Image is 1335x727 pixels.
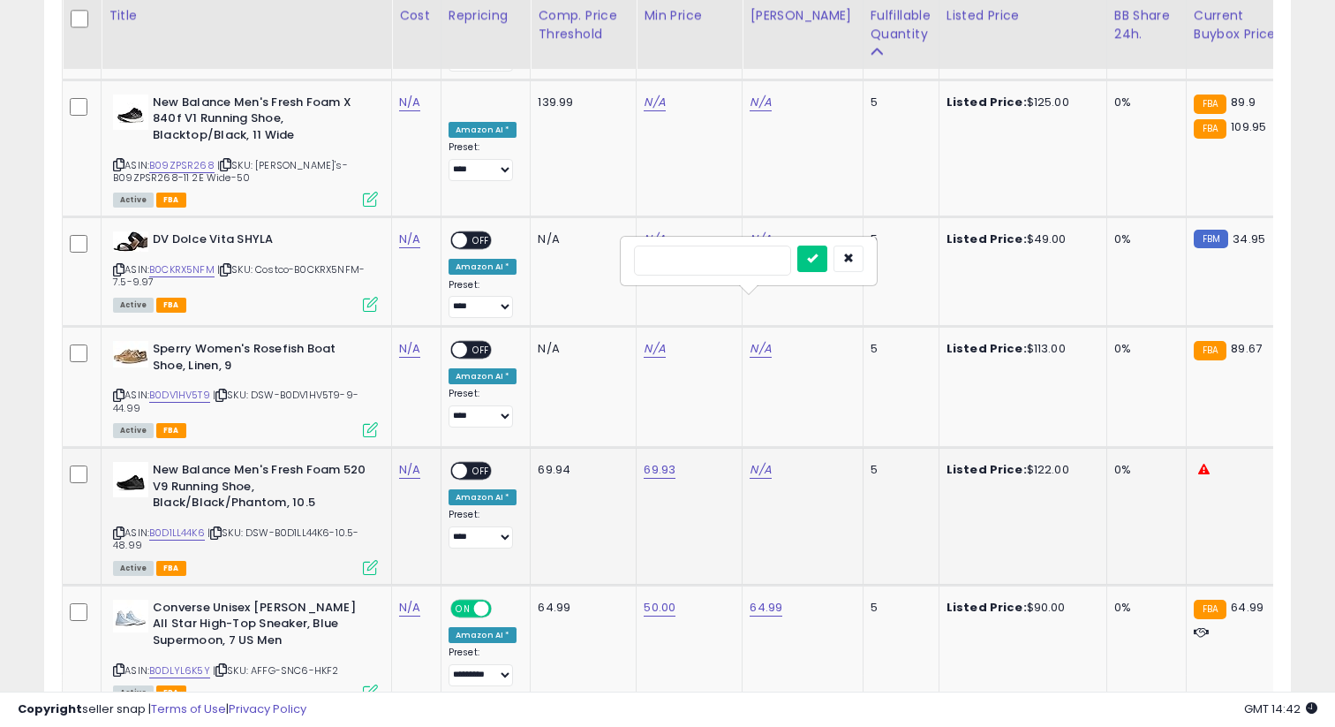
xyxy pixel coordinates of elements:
a: N/A [750,461,771,479]
small: FBM [1194,230,1228,248]
b: Listed Price: [947,599,1027,616]
a: N/A [644,231,665,248]
div: Amazon AI * [449,122,517,138]
div: Preset: [449,388,517,428]
b: Listed Price: [947,94,1027,110]
div: $49.00 [947,231,1093,247]
span: OFF [467,233,495,248]
div: N/A [538,231,622,247]
div: $113.00 [947,341,1093,357]
span: FBA [156,561,186,576]
div: 64.99 [538,600,622,616]
a: Terms of Use [151,700,226,717]
div: [PERSON_NAME] [750,6,855,25]
a: 50.00 [644,599,675,617]
a: N/A [399,94,420,111]
a: N/A [399,461,420,479]
div: Min Price [644,6,735,25]
div: 0% [1114,341,1173,357]
div: Preset: [449,509,517,549]
a: B09ZPSR268 [149,158,215,173]
span: FBA [156,423,186,438]
div: Title [109,6,384,25]
div: ASIN: [113,231,378,309]
a: Privacy Policy [229,700,306,717]
div: Preset: [449,141,517,181]
div: 5 [871,95,925,110]
span: FBA [156,298,186,313]
a: N/A [644,340,665,358]
b: Sperry Women's Rosefish Boat Shoe, Linen, 9 [153,341,367,378]
div: Fulfillable Quantity [871,6,931,43]
div: $90.00 [947,600,1093,616]
a: B0CKRX5NFM [149,262,215,277]
div: Amazon AI * [449,489,517,505]
span: 89.67 [1231,340,1262,357]
span: All listings currently available for purchase on Amazon [113,423,154,438]
div: $122.00 [947,462,1093,478]
span: OFF [489,602,517,617]
div: 5 [871,462,925,478]
a: B0DLYL6K5Y [149,663,210,678]
b: New Balance Men's Fresh Foam X 840f V1 Running Shoe, Blacktop/Black, 11 Wide [153,95,367,148]
div: Current Buybox Price [1194,6,1285,43]
strong: Copyright [18,700,82,717]
div: 69.94 [538,462,622,478]
div: Preset: [449,279,517,319]
b: Listed Price: [947,231,1027,247]
b: DV Dolce Vita SHYLA [153,231,367,253]
div: ASIN: [113,462,378,573]
img: 31C-rITWLpL._SL40_.jpg [113,231,148,252]
a: N/A [644,94,665,111]
b: Converse Unisex [PERSON_NAME] All Star High-Top Sneaker, Blue Supermoon, 7 US Men [153,600,367,654]
span: | SKU: DSW-B0DV1HV5T9-9-44.99 [113,388,358,414]
span: | SKU: AFFG-SNC6-HKF2 [213,663,339,678]
a: N/A [399,340,420,358]
span: | SKU: [PERSON_NAME]'s-B09ZPSR268-11 2E Wide-50 [113,158,348,185]
a: N/A [750,340,771,358]
a: N/A [750,94,771,111]
span: 89.9 [1231,94,1256,110]
a: B0DV1HV5T9 [149,388,210,403]
span: | SKU: DSW-B0D1LL44K6-10.5-48.99 [113,526,359,552]
span: All listings currently available for purchase on Amazon [113,298,154,313]
div: 139.99 [538,95,622,110]
div: 5 [871,341,925,357]
small: FBA [1194,600,1226,619]
div: Amazon AI * [449,627,517,643]
div: seller snap | | [18,701,306,718]
div: N/A [538,341,622,357]
small: FBA [1194,95,1226,114]
div: 5 [871,600,925,616]
span: FBA [156,193,186,208]
b: Listed Price: [947,340,1027,357]
div: 0% [1114,95,1173,110]
div: $125.00 [947,95,1093,110]
b: Listed Price: [947,461,1027,478]
div: Repricing [449,6,524,25]
span: 64.99 [1231,599,1263,616]
span: OFF [467,343,495,358]
img: 31NJCDffSQL._SL40_.jpg [113,600,148,632]
span: All listings currently available for purchase on Amazon [113,561,154,576]
a: 64.99 [750,599,782,617]
a: 69.93 [644,461,675,479]
div: Cost [399,6,434,25]
div: Amazon AI * [449,368,517,384]
a: N/A [399,231,420,248]
span: 109.95 [1231,118,1266,135]
div: ASIN: [113,341,378,435]
a: B0D1LL44K6 [149,526,205,541]
div: ASIN: [113,95,378,206]
b: New Balance Men's Fresh Foam 520 V9 Running Shoe, Black/Black/Phantom, 10.5 [153,462,367,516]
div: 5 [871,231,925,247]
img: 31ZXa4oZyTL._SL40_.jpg [113,341,148,367]
a: N/A [750,231,771,248]
div: 0% [1114,462,1173,478]
div: Preset: [449,647,517,686]
div: BB Share 24h. [1114,6,1179,43]
img: 31otH2eiZ8L._SL40_.jpg [113,462,148,497]
span: ON [452,602,474,617]
span: | SKU: Costco-B0CKRX5NFM-7.5-9.97 [113,262,365,289]
span: 2025-09-11 14:42 GMT [1244,700,1317,717]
